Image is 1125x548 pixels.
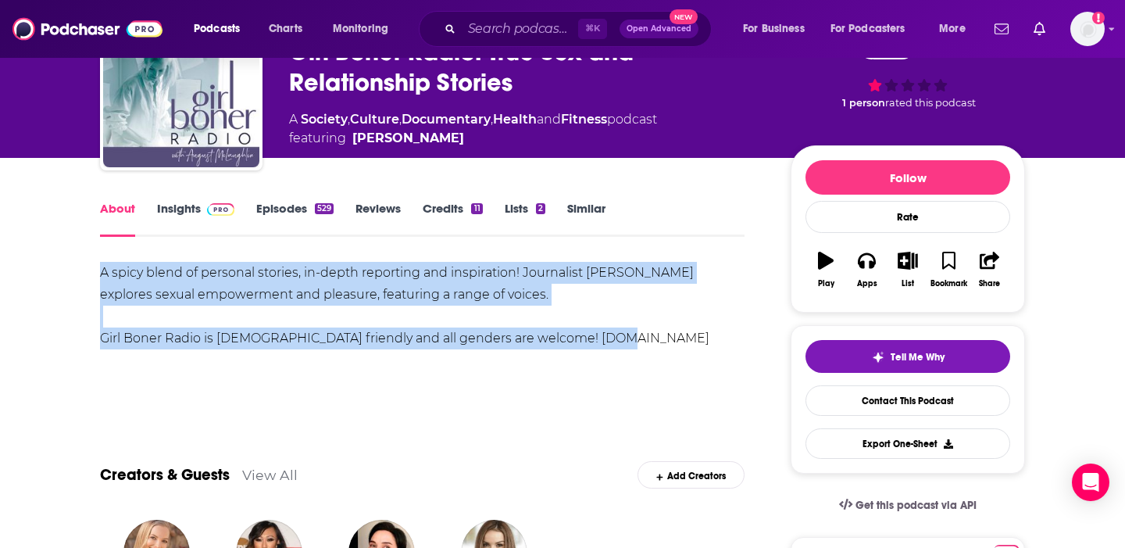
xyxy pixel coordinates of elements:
button: Open AdvancedNew [620,20,698,38]
a: Reviews [355,201,401,237]
img: Podchaser Pro [207,203,234,216]
span: Get this podcast via API [855,499,977,512]
div: Rate [805,201,1010,233]
span: Monitoring [333,18,388,40]
img: tell me why sparkle [872,351,884,364]
button: Show profile menu [1070,12,1105,46]
span: More [939,18,966,40]
img: User Profile [1070,12,1105,46]
a: August McLaughlin [352,129,464,148]
div: 2 [536,203,545,214]
a: Society [301,112,348,127]
div: Apps [857,279,877,288]
button: Play [805,242,846,298]
div: 529 [315,203,334,214]
span: , [491,112,493,127]
span: ⌘ K [578,19,607,39]
a: About [100,201,135,237]
button: Follow [805,160,1010,195]
a: Creators & Guests [100,465,230,485]
span: , [399,112,402,127]
a: Credits11 [423,201,482,237]
a: Show notifications dropdown [1027,16,1052,42]
button: open menu [322,16,409,41]
a: Show notifications dropdown [988,16,1015,42]
button: List [887,242,928,298]
button: Share [970,242,1010,298]
img: Podchaser - Follow, Share and Rate Podcasts [12,14,162,44]
button: tell me why sparkleTell Me Why [805,340,1010,373]
div: Add Creators [637,461,745,489]
button: Apps [846,242,887,298]
span: Logged in as megcassidy [1070,12,1105,46]
span: Open Advanced [627,25,691,33]
a: View All [242,467,298,483]
div: A spicy blend of personal stories, in-depth reporting and inspiration! Journalist [PERSON_NAME] e... [100,262,745,349]
span: Tell Me Why [891,351,945,364]
button: open menu [928,16,985,41]
div: Bookmark [930,279,967,288]
svg: Add a profile image [1092,12,1105,24]
a: Culture [350,112,399,127]
button: open menu [732,16,824,41]
button: open menu [820,16,928,41]
a: Contact This Podcast [805,385,1010,416]
a: Fitness [561,112,607,127]
span: , [348,112,350,127]
button: Bookmark [928,242,969,298]
a: Lists2 [505,201,545,237]
div: Play [818,279,834,288]
span: For Podcasters [830,18,905,40]
a: Documentary [402,112,491,127]
div: A podcast [289,110,657,148]
span: rated this podcast [885,97,976,109]
span: Podcasts [194,18,240,40]
a: Similar [567,201,605,237]
div: 11 [471,203,482,214]
a: InsightsPodchaser Pro [157,201,234,237]
a: Get this podcast via API [827,486,989,525]
span: and [537,112,561,127]
button: Export One-Sheet [805,428,1010,459]
div: 64 1 personrated this podcast [791,22,1025,120]
input: Search podcasts, credits, & more... [462,16,578,41]
div: Search podcasts, credits, & more... [434,11,727,47]
img: Girl Boner Radio: True Sex and Relationship Stories [103,11,259,167]
div: List [902,279,914,288]
button: open menu [183,16,260,41]
a: Health [493,112,537,127]
span: 1 person [842,97,885,109]
span: For Business [743,18,805,40]
span: Charts [269,18,302,40]
a: Charts [259,16,312,41]
span: New [670,9,698,24]
div: Share [979,279,1000,288]
a: Episodes529 [256,201,334,237]
span: featuring [289,129,657,148]
div: Open Intercom Messenger [1072,464,1109,501]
